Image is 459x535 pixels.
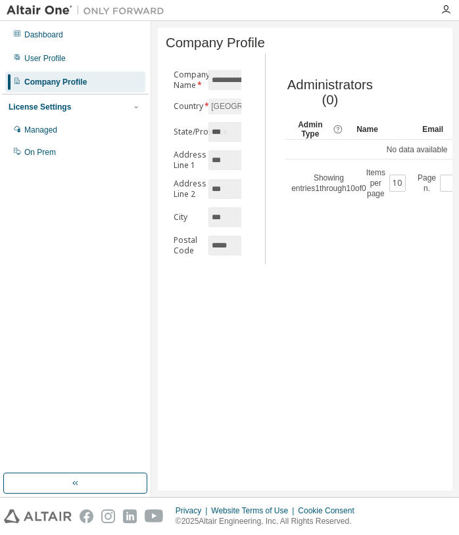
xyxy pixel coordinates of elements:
[176,505,211,516] div: Privacy
[366,167,406,199] span: Items per page
[291,120,329,139] span: Admin Type
[24,147,56,158] div: On Prem
[123,509,137,523] img: linkedin.svg
[174,179,201,200] label: Address Line 2
[174,212,201,223] label: City
[356,119,412,140] div: Name
[145,509,164,523] img: youtube.svg
[174,150,201,171] label: Address Line 1
[7,4,171,17] img: Altair One
[393,178,402,188] button: 10
[174,101,201,112] label: Country
[9,102,71,112] div: License Settings
[291,173,366,193] span: Showing entries 1 through 10 of 0
[4,509,72,523] img: altair_logo.svg
[209,99,295,114] div: [GEOGRAPHIC_DATA]
[174,127,201,137] label: State/Province
[166,35,265,51] span: Company Profile
[174,235,201,256] label: Postal Code
[24,125,57,135] div: Managed
[101,509,115,523] img: instagram.svg
[285,77,374,108] span: Administrators (0)
[24,53,66,64] div: User Profile
[24,77,87,87] div: Company Profile
[24,30,63,40] div: Dashboard
[80,509,93,523] img: facebook.svg
[298,505,362,516] div: Cookie Consent
[208,98,297,114] div: [GEOGRAPHIC_DATA]
[211,505,298,516] div: Website Terms of Use
[176,516,362,527] p: © 2025 Altair Engineering, Inc. All Rights Reserved.
[174,70,201,91] label: Company Name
